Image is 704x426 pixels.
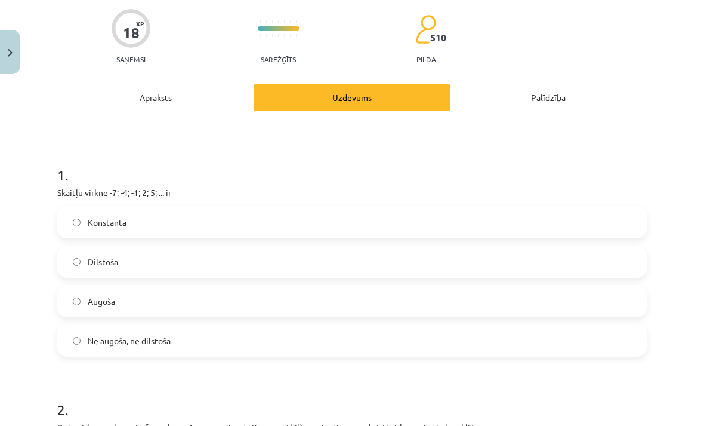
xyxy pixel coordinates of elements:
[278,34,279,37] img: icon-short-line-57e1e144782c952c97e751825c79c345078a6d821885a25fce030b3d8c18986b.svg
[260,20,261,23] img: icon-short-line-57e1e144782c952c97e751825c79c345078a6d821885a25fce030b3d8c18986b.svg
[415,14,436,44] img: students-c634bb4e5e11cddfef0936a35e636f08e4e9abd3cc4e673bd6f9a4125e45ecb1.svg
[416,55,436,63] p: pilda
[73,298,81,305] input: Augoša
[261,55,296,63] p: Sarežģīts
[57,84,254,111] div: Apraksts
[57,381,647,418] h1: 2 .
[260,34,261,37] img: icon-short-line-57e1e144782c952c97e751825c79c345078a6d821885a25fce030b3d8c18986b.svg
[73,258,81,266] input: Dilstoša
[430,32,446,43] span: 510
[284,34,285,37] img: icon-short-line-57e1e144782c952c97e751825c79c345078a6d821885a25fce030b3d8c18986b.svg
[450,84,647,111] div: Palīdzība
[57,186,647,199] p: Skaitļu virkne -7; -4; -1; 2; 5; ... ir
[266,34,267,37] img: icon-short-line-57e1e144782c952c97e751825c79c345078a6d821885a25fce030b3d8c18986b.svg
[73,337,81,345] input: Ne augoša, ne dilstoša
[8,49,13,57] img: icon-close-lesson-0947bae3869378f0d4975bcd49f059093ad1ed9edebbc8119c70593378902aed.svg
[296,34,297,37] img: icon-short-line-57e1e144782c952c97e751825c79c345078a6d821885a25fce030b3d8c18986b.svg
[57,146,647,183] h1: 1 .
[112,55,150,63] p: Saņemsi
[278,20,279,23] img: icon-short-line-57e1e144782c952c97e751825c79c345078a6d821885a25fce030b3d8c18986b.svg
[88,216,126,229] span: Konstanta
[272,34,273,37] img: icon-short-line-57e1e144782c952c97e751825c79c345078a6d821885a25fce030b3d8c18986b.svg
[88,295,115,308] span: Augoša
[284,20,285,23] img: icon-short-line-57e1e144782c952c97e751825c79c345078a6d821885a25fce030b3d8c18986b.svg
[296,20,297,23] img: icon-short-line-57e1e144782c952c97e751825c79c345078a6d821885a25fce030b3d8c18986b.svg
[88,335,171,347] span: Ne augoša, ne dilstoša
[88,256,118,268] span: Dilstoša
[123,24,140,41] div: 18
[272,20,273,23] img: icon-short-line-57e1e144782c952c97e751825c79c345078a6d821885a25fce030b3d8c18986b.svg
[254,84,450,111] div: Uzdevums
[266,20,267,23] img: icon-short-line-57e1e144782c952c97e751825c79c345078a6d821885a25fce030b3d8c18986b.svg
[73,219,81,226] input: Konstanta
[136,20,144,27] span: XP
[290,34,291,37] img: icon-short-line-57e1e144782c952c97e751825c79c345078a6d821885a25fce030b3d8c18986b.svg
[290,20,291,23] img: icon-short-line-57e1e144782c952c97e751825c79c345078a6d821885a25fce030b3d8c18986b.svg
